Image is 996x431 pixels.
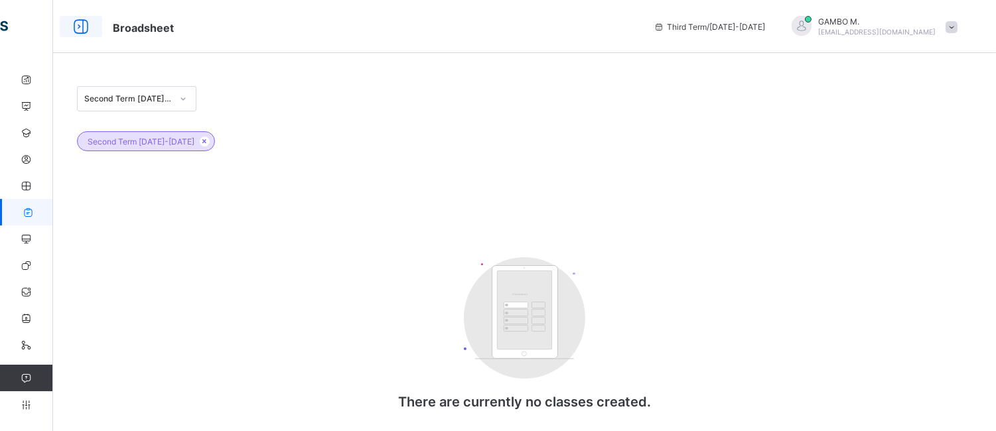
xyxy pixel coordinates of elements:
span: Second Term [DATE]-[DATE] [88,137,194,147]
div: Second Term [DATE]-[DATE] [84,94,172,104]
p: There are currently no classes created. [392,394,658,410]
span: session/term information [654,22,765,32]
span: [EMAIL_ADDRESS][DOMAIN_NAME] [818,28,936,36]
span: Broadsheet [113,21,174,34]
span: GAMBO M. [818,17,936,27]
div: GAMBOM. [778,16,964,38]
tspan: Customers [512,292,528,296]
